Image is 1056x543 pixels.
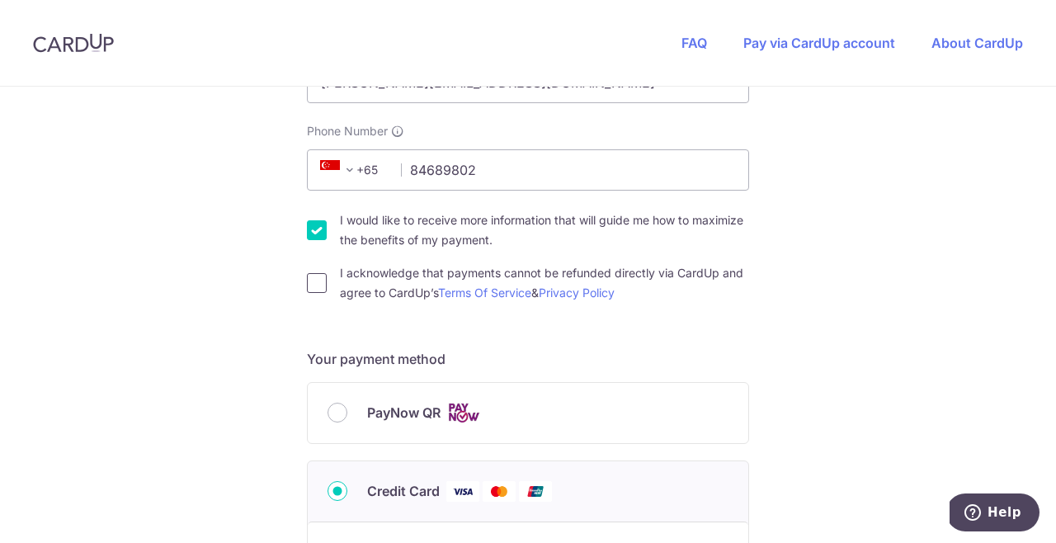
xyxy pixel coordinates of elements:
a: About CardUp [931,35,1023,51]
label: I acknowledge that payments cannot be refunded directly via CardUp and agree to CardUp’s & [340,263,749,303]
img: Mastercard [483,481,516,502]
img: Union Pay [519,481,552,502]
label: I would like to receive more information that will guide me how to maximize the benefits of my pa... [340,210,749,250]
span: Credit Card [367,481,440,501]
iframe: Opens a widget where you can find more information [950,493,1039,535]
h5: Your payment method [307,349,749,369]
img: CardUp [33,33,114,53]
a: Pay via CardUp account [743,35,895,51]
a: Terms Of Service [438,286,531,300]
span: +65 [320,160,360,180]
div: PayNow QR Cards logo [328,403,728,423]
img: Cards logo [447,403,480,423]
div: Credit Card Visa Mastercard Union Pay [328,481,728,502]
img: Visa [446,481,479,502]
span: +65 [315,160,389,180]
span: PayNow QR [367,403,441,423]
span: Phone Number [307,123,388,139]
a: Privacy Policy [539,286,615,300]
a: FAQ [681,35,707,51]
